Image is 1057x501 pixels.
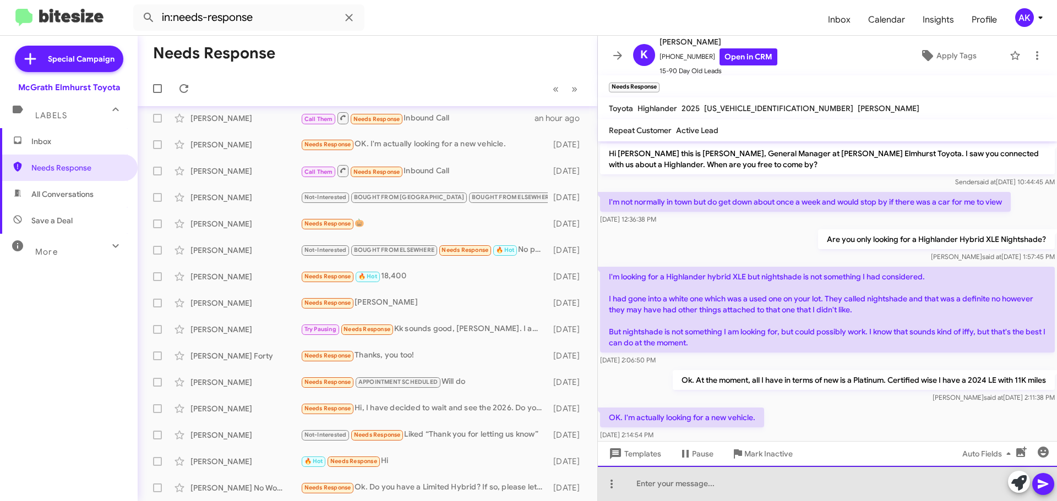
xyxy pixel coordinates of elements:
[548,298,589,309] div: [DATE]
[304,431,347,438] span: Not-Interested
[304,352,351,359] span: Needs Response
[301,164,548,178] div: Inbound Call
[660,35,777,48] span: [PERSON_NAME]
[301,191,548,203] div: Thanks
[704,103,853,113] span: [US_VEHICLE_IDENTIFICATION_NUMBER]
[600,215,656,223] span: [DATE] 12:36:38 PM
[963,4,1006,36] a: Profile
[548,192,589,203] div: [DATE]
[954,444,1024,464] button: Auto Fields
[301,270,548,283] div: 18,400
[354,431,401,438] span: Needs Response
[190,113,301,124] div: [PERSON_NAME]
[190,245,301,256] div: [PERSON_NAME]
[301,428,548,441] div: Liked “Thank you for letting us know”
[548,377,589,388] div: [DATE]
[304,115,333,123] span: Call Them
[190,377,301,388] div: [PERSON_NAME]
[600,356,656,364] span: [DATE] 2:06:50 PM
[660,65,777,76] span: 15-90 Day Old Leads
[353,115,400,123] span: Needs Response
[358,273,377,280] span: 🔥 Hot
[891,46,1004,65] button: Apply Tags
[301,481,548,494] div: Ok. Do you have a Limited Hybrid? If so, please let me know/have [PERSON_NAME] let me know how mu...
[955,178,1055,186] span: Sender [DATE] 10:44:45 AM
[548,271,589,282] div: [DATE]
[548,166,589,177] div: [DATE]
[546,78,565,100] button: Previous
[638,103,677,113] span: Highlander
[301,244,548,256] div: No problem
[858,103,919,113] span: [PERSON_NAME]
[553,82,559,96] span: «
[190,482,301,493] div: [PERSON_NAME] No Worries
[818,229,1055,249] p: Are you only looking for a Highlander Hybrid XLE Nightshade?
[190,430,301,441] div: [PERSON_NAME]
[18,82,120,93] div: McGrath Elmhurst Toyota
[190,192,301,203] div: [PERSON_NAME]
[547,78,584,100] nav: Page navigation example
[304,220,351,227] span: Needs Response
[609,82,660,92] small: Needs Response
[190,218,301,229] div: [PERSON_NAME]
[31,215,73,226] span: Save a Deal
[548,482,589,493] div: [DATE]
[304,246,347,254] span: Not-Interested
[35,247,58,257] span: More
[354,246,434,254] span: BOUGHT FROM ELSEWHERE
[133,4,364,31] input: Search
[301,402,548,415] div: Hi, I have decided to wait and see the 2026. Do you know when you expect that to come out?
[301,376,548,388] div: Will do
[548,139,589,150] div: [DATE]
[48,53,115,64] span: Special Campaign
[304,194,347,201] span: Not-Interested
[640,46,648,64] span: K
[535,113,589,124] div: an hour ago
[692,444,713,464] span: Pause
[682,103,700,113] span: 2025
[609,125,672,135] span: Repeat Customer
[600,144,1055,174] p: Hi [PERSON_NAME] this is [PERSON_NAME], General Manager at [PERSON_NAME] Elmhurst Toyota. I saw y...
[962,444,1015,464] span: Auto Fields
[548,350,589,361] div: [DATE]
[442,246,488,254] span: Needs Response
[304,405,351,412] span: Needs Response
[31,136,125,147] span: Inbox
[744,444,793,464] span: Mark Inactive
[301,323,548,335] div: Kk sounds good, [PERSON_NAME]. I appreciate it.
[670,444,722,464] button: Pause
[931,252,1055,261] span: [PERSON_NAME] [DATE] 1:57:45 PM
[548,430,589,441] div: [DATE]
[190,324,301,335] div: [PERSON_NAME]
[190,166,301,177] div: [PERSON_NAME]
[1015,8,1034,27] div: AK
[571,82,577,96] span: »
[31,162,125,173] span: Needs Response
[548,324,589,335] div: [DATE]
[31,189,94,200] span: All Conversations
[304,326,336,333] span: Try Pausing
[301,349,548,362] div: Thanks, you too!
[304,458,323,465] span: 🔥 Hot
[984,393,1003,401] span: said at
[304,484,351,491] span: Needs Response
[35,111,67,120] span: Labels
[859,4,914,36] a: Calendar
[304,168,333,175] span: Call Them
[353,168,400,175] span: Needs Response
[982,252,1001,261] span: said at
[472,194,552,201] span: BOUGHT FROM ELSEWHERE
[600,431,653,439] span: [DATE] 2:14:54 PM
[354,194,465,201] span: BOUGHT FROM [GEOGRAPHIC_DATA]
[304,273,351,280] span: Needs Response
[819,4,859,36] span: Inbox
[190,403,301,414] div: [PERSON_NAME]
[344,326,390,333] span: Needs Response
[301,111,535,125] div: Inbound Call
[914,4,963,36] a: Insights
[933,393,1055,401] span: [PERSON_NAME] [DATE] 2:11:38 PM
[548,456,589,467] div: [DATE]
